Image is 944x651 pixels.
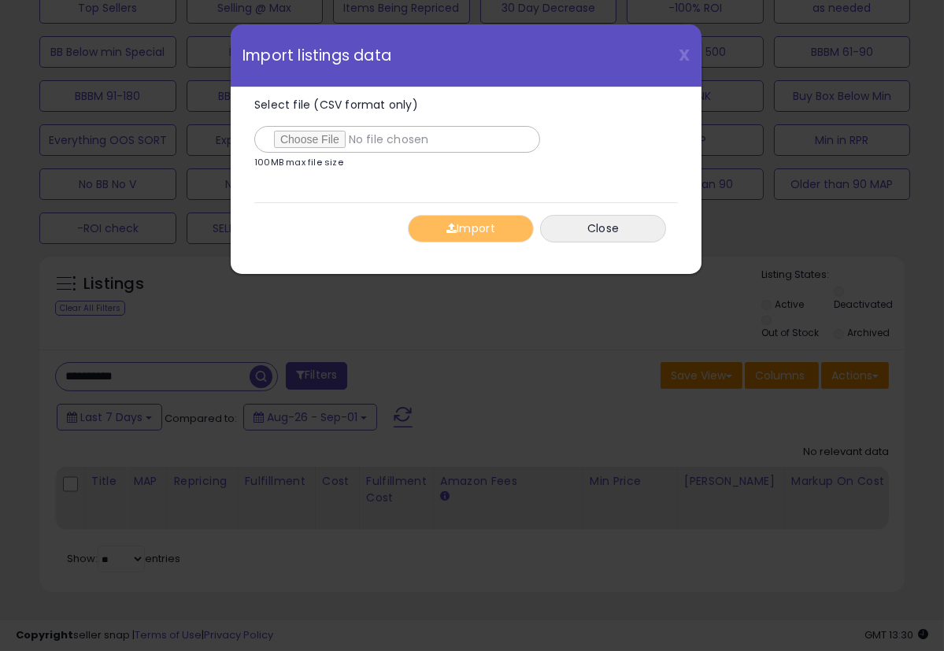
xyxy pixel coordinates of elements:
[408,215,534,242] button: Import
[540,215,666,242] button: Close
[254,158,343,167] p: 100MB max file size
[254,97,418,113] span: Select file (CSV format only)
[242,48,391,63] span: Import listings data
[679,44,690,66] span: X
